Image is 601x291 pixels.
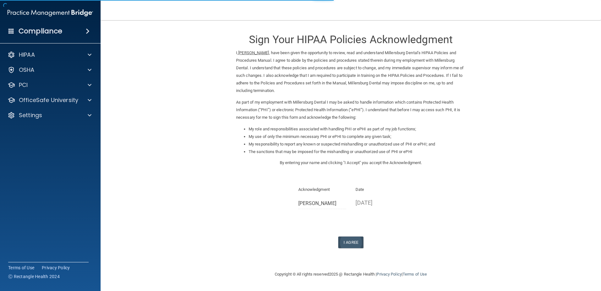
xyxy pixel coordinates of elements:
h4: Compliance [19,27,62,36]
iframe: Drift Widget Chat Controller [492,246,593,271]
a: OfficeSafe University [8,96,91,104]
span: Ⓒ Rectangle Health 2024 [8,273,60,280]
p: I, , have been given the opportunity to review, read and understand Millersburg Dental’s HIPAA Po... [236,49,466,94]
li: The sanctions that may be imposed for the mishandling or unauthorized use of PHI or ePHI [249,148,466,156]
ins: [PERSON_NAME] [238,50,269,55]
p: HIPAA [19,51,35,59]
li: My role and responsibilities associated with handling PHI or ePHI as part of my job functions; [249,125,466,133]
a: OSHA [8,66,91,74]
li: My use of only the minimum necessary PHI or ePHI to complete any given task; [249,133,466,140]
p: Acknowledgment [298,186,346,193]
p: OSHA [19,66,35,74]
h3: Sign Your HIPAA Policies Acknowledgment [236,34,466,45]
a: Terms of Use [8,265,34,271]
button: I Agree [338,237,363,248]
img: PMB logo [8,7,93,19]
p: [DATE] [356,197,404,208]
p: Settings [19,111,42,119]
a: Settings [8,111,91,119]
a: Privacy Policy [42,265,70,271]
p: OfficeSafe University [19,96,78,104]
p: PCI [19,81,28,89]
p: By entering your name and clicking "I Accept" you accept the Acknowledgment. [236,159,466,167]
div: Copyright © All rights reserved 2025 @ Rectangle Health | | [236,264,466,284]
a: Privacy Policy [377,272,401,277]
a: HIPAA [8,51,91,59]
input: Full Name [298,197,346,209]
p: As part of my employment with Millersburg Dental I may be asked to handle information which conta... [236,99,466,121]
a: Terms of Use [403,272,427,277]
li: My responsibility to report any known or suspected mishandling or unauthorized use of PHI or ePHI... [249,140,466,148]
p: Date [356,186,404,193]
a: PCI [8,81,91,89]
